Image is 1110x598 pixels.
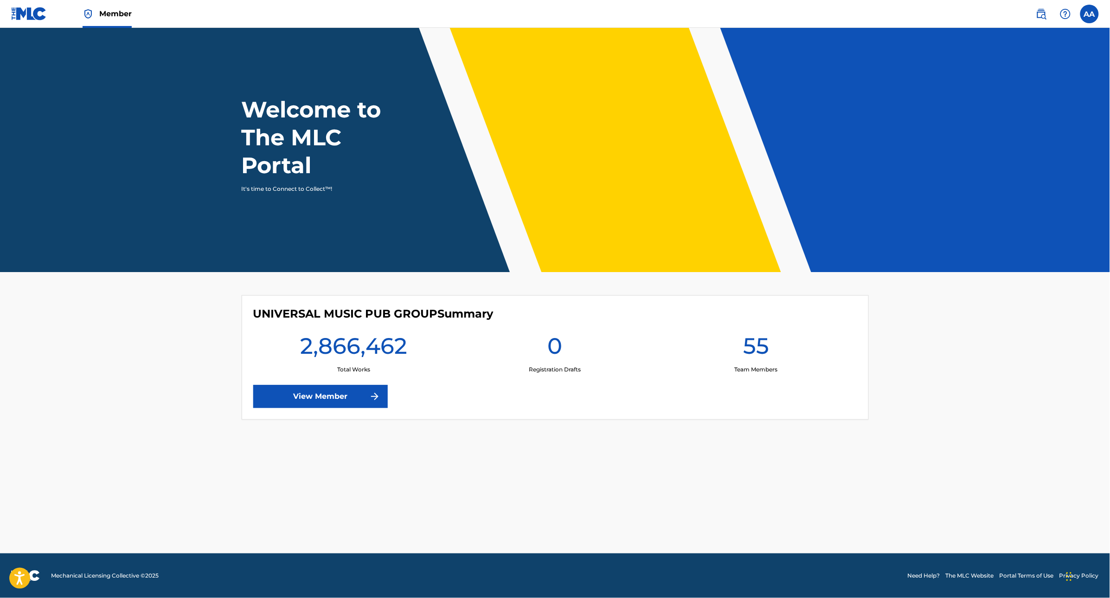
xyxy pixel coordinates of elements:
p: Team Members [735,365,778,374]
div: User Menu [1080,5,1099,23]
a: View Member [253,385,388,408]
img: f7272a7cc735f4ea7f67.svg [369,391,380,402]
span: Member [99,8,132,19]
img: help [1060,8,1071,19]
img: MLC Logo [11,7,47,20]
a: Public Search [1032,5,1051,23]
h1: Welcome to The MLC Portal [242,96,415,179]
p: Total Works [337,365,370,374]
a: Need Help? [908,572,940,580]
div: Help [1056,5,1075,23]
a: Portal Terms of Use [1000,572,1054,580]
h1: 55 [743,332,769,365]
span: Mechanical Licensing Collective © 2025 [51,572,159,580]
h1: 0 [547,332,562,365]
p: Registration Drafts [529,365,581,374]
a: The MLC Website [946,572,994,580]
img: logo [11,570,40,581]
img: Top Rightsholder [83,8,94,19]
h4: UNIVERSAL MUSIC PUB GROUP [253,307,494,321]
p: It's time to Connect to Collect™! [242,185,403,193]
h1: 2,866,462 [300,332,407,365]
img: search [1036,8,1047,19]
iframe: Chat Widget [1064,553,1110,598]
a: Privacy Policy [1059,572,1099,580]
div: Drag [1066,563,1072,591]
